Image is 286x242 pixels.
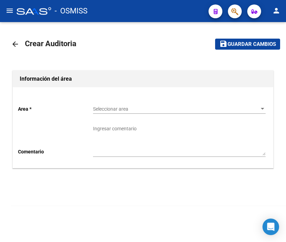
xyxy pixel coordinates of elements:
mat-icon: menu [6,7,14,15]
mat-icon: save [219,40,228,48]
p: Comentario [18,148,93,155]
div: Open Intercom Messenger [262,219,279,235]
span: Crear Auditoria [25,39,76,48]
span: - OSMISS [55,3,87,19]
p: Area * [18,105,93,113]
mat-icon: arrow_back [11,40,19,48]
mat-icon: person [272,7,280,15]
span: Guardar cambios [228,41,276,48]
span: Seleccionar area [93,106,259,112]
button: Guardar cambios [215,39,280,49]
h1: Información del área [20,73,266,84]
